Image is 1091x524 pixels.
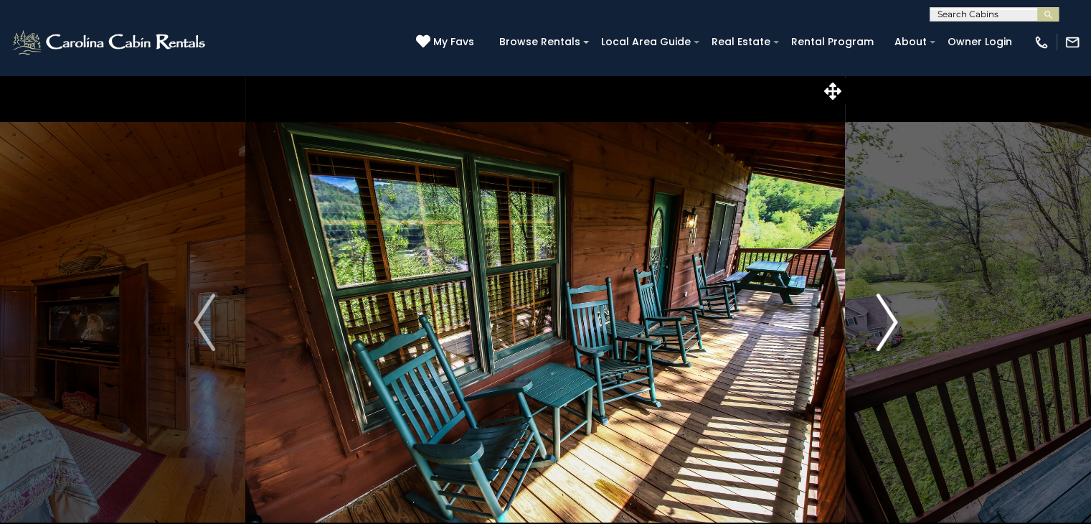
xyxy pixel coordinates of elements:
[194,294,215,351] img: arrow
[784,31,881,53] a: Rental Program
[876,294,897,351] img: arrow
[1034,34,1049,50] img: phone-regular-white.png
[433,34,474,50] span: My Favs
[492,31,587,53] a: Browse Rentals
[11,28,209,57] img: White-1-2.png
[940,31,1019,53] a: Owner Login
[704,31,778,53] a: Real Estate
[594,31,698,53] a: Local Area Guide
[416,34,478,50] a: My Favs
[887,31,934,53] a: About
[1064,34,1080,50] img: mail-regular-white.png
